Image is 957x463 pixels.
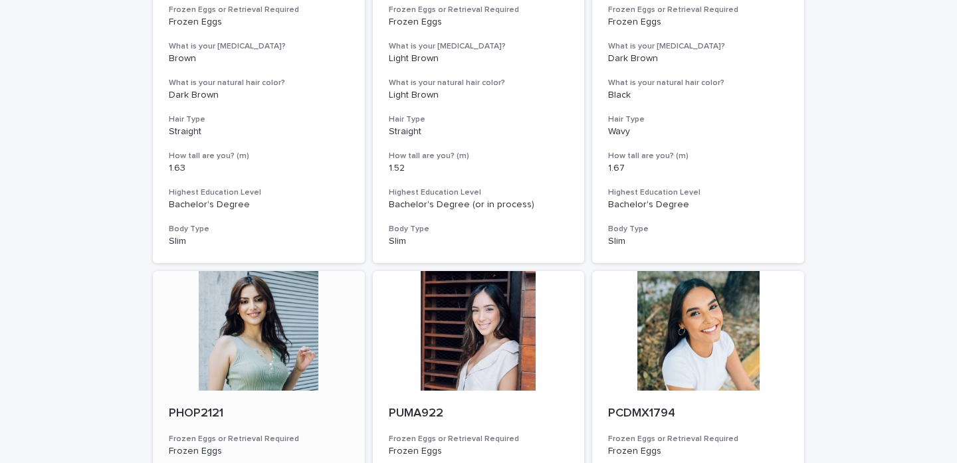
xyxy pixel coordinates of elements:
h3: What is your [MEDICAL_DATA]? [608,41,788,52]
p: Black [608,90,788,101]
h3: Frozen Eggs or Retrieval Required [169,434,349,444]
h3: Body Type [608,224,788,234]
p: Bachelor's Degree (or in process) [389,199,569,211]
h3: Highest Education Level [169,187,349,198]
p: Wavy [608,126,788,138]
p: Dark Brown [169,90,349,101]
p: Slim [169,236,349,247]
h3: Hair Type [389,114,569,125]
p: Frozen Eggs [608,446,788,457]
h3: Frozen Eggs or Retrieval Required [389,434,569,444]
p: PHOP2121 [169,407,349,421]
p: Slim [608,236,788,247]
p: Dark Brown [608,53,788,64]
h3: Highest Education Level [389,187,569,198]
p: Straight [389,126,569,138]
p: Light Brown [389,53,569,64]
h3: Hair Type [169,114,349,125]
p: Frozen Eggs [169,17,349,28]
h3: Hair Type [608,114,788,125]
h3: How tall are you? (m) [608,151,788,161]
p: 1.63 [169,163,349,174]
p: Brown [169,53,349,64]
h3: Frozen Eggs or Retrieval Required [608,434,788,444]
p: Straight [169,126,349,138]
h3: Frozen Eggs or Retrieval Required [608,5,788,15]
p: Frozen Eggs [389,446,569,457]
h3: How tall are you? (m) [169,151,349,161]
p: PUMA922 [389,407,569,421]
h3: Body Type [169,224,349,234]
h3: Body Type [389,224,569,234]
h3: What is your natural hair color? [389,78,569,88]
h3: What is your natural hair color? [169,78,349,88]
p: Bachelor's Degree [169,199,349,211]
p: Bachelor's Degree [608,199,788,211]
p: 1.67 [608,163,788,174]
h3: Highest Education Level [608,187,788,198]
h3: What is your [MEDICAL_DATA]? [389,41,569,52]
p: Light Brown [389,90,569,101]
h3: Frozen Eggs or Retrieval Required [389,5,569,15]
h3: How tall are you? (m) [389,151,569,161]
h3: Frozen Eggs or Retrieval Required [169,5,349,15]
p: Frozen Eggs [389,17,569,28]
h3: What is your natural hair color? [608,78,788,88]
p: 1.52 [389,163,569,174]
h3: What is your [MEDICAL_DATA]? [169,41,349,52]
p: PCDMX1794 [608,407,788,421]
p: Frozen Eggs [169,446,349,457]
p: Frozen Eggs [608,17,788,28]
p: Slim [389,236,569,247]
